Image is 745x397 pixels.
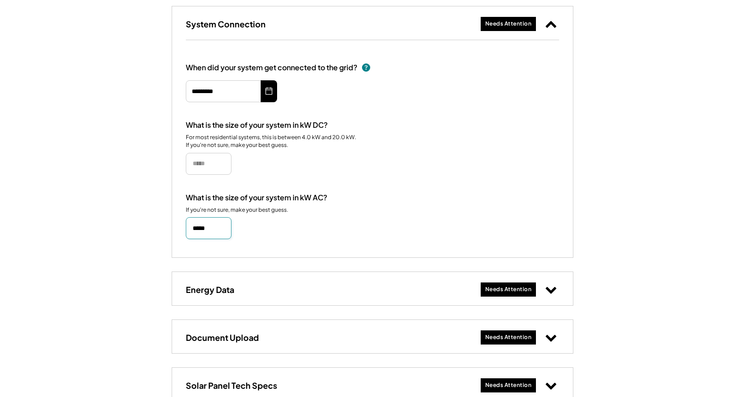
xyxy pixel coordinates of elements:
div: When did your system get connected to the grid? [186,63,357,73]
div: Needs Attention [485,334,532,341]
div: For most residential systems, this is between 4.0 kW and 20.0 kW. If you're not sure, make your b... [186,134,357,149]
h3: Energy Data [186,284,234,295]
div: Needs Attention [485,286,532,293]
div: What is the size of your system in kW AC? [186,193,327,203]
h3: Solar Panel Tech Specs [186,380,277,391]
div: Needs Attention [485,20,532,28]
div: What is the size of your system in kW DC? [186,120,328,130]
div: If you're not sure, make your best guess. [186,206,288,214]
h3: System Connection [186,19,266,29]
div: Needs Attention [485,381,532,389]
h3: Document Upload [186,332,259,343]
